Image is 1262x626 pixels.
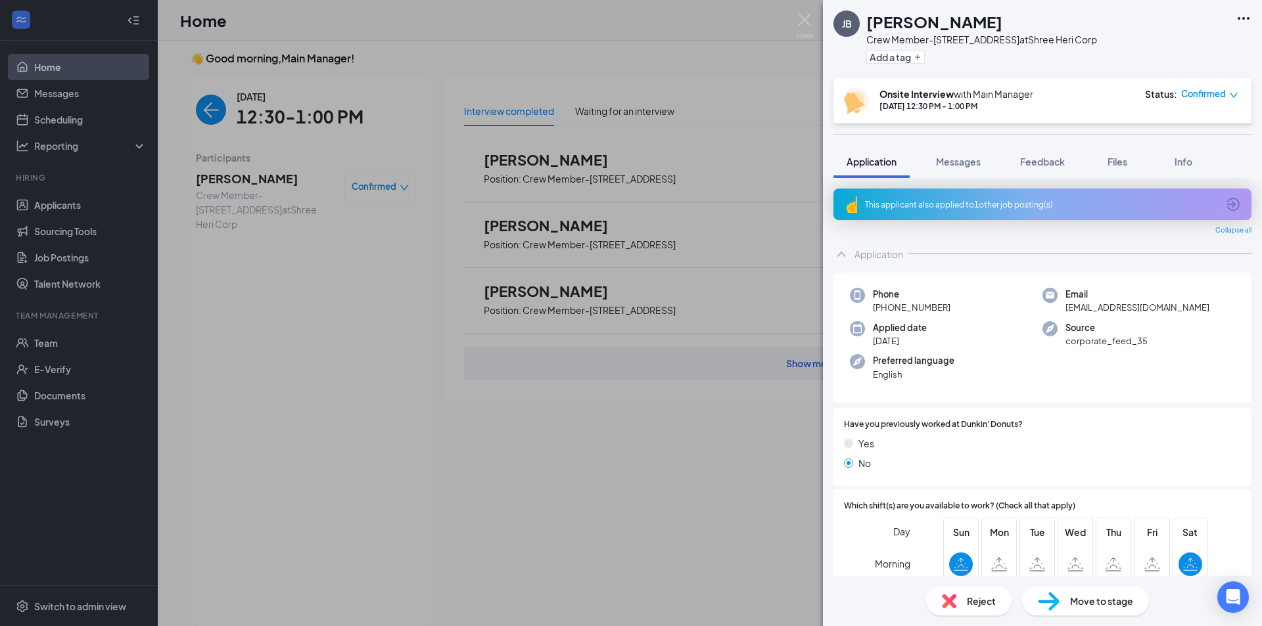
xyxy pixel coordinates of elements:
svg: ArrowCircle [1225,196,1241,212]
span: Messages [936,156,981,168]
svg: ChevronUp [833,246,849,262]
span: No [858,456,871,470]
svg: Ellipses [1236,11,1251,26]
span: Sun [949,525,973,539]
div: JB [842,17,852,30]
span: Fri [1140,525,1164,539]
div: Application [854,248,903,261]
span: corporate_feed_35 [1065,334,1148,347]
span: Yes [858,436,874,451]
span: Confirmed [1181,87,1226,101]
h1: [PERSON_NAME] [866,11,1002,33]
span: Collapse all [1215,225,1251,236]
div: with Main Manager [879,87,1033,101]
span: Tue [1025,525,1049,539]
div: Open Intercom Messenger [1217,581,1249,613]
div: [DATE] 12:30 PM - 1:00 PM [879,101,1033,112]
span: Move to stage [1070,594,1133,608]
span: Phone [873,288,950,301]
span: Thu [1102,525,1125,539]
span: Reject [967,594,996,608]
span: Sat [1179,525,1202,539]
span: Morning [875,552,910,575]
span: Feedback [1020,156,1065,168]
span: Email [1065,288,1209,301]
b: Onsite Interview [879,88,954,100]
span: [DATE] [873,334,927,347]
div: Crew Member-[STREET_ADDRESS] at Shree Heri Corp [866,33,1097,46]
span: Wed [1063,525,1087,539]
span: Mon [987,525,1011,539]
div: Status : [1145,87,1177,101]
span: [EMAIL_ADDRESS][DOMAIN_NAME] [1065,301,1209,314]
span: Applied date [873,321,927,334]
span: [PHONE_NUMBER] [873,301,950,314]
span: Have you previously worked at Dunkin' Donuts? [844,418,1023,431]
button: PlusAdd a tag [866,50,925,64]
span: Info [1175,156,1192,168]
svg: Plus [914,53,922,61]
div: This applicant also applied to 1 other job posting(s) [865,199,1217,210]
span: Source [1065,321,1148,334]
span: Which shift(s) are you available to work? (Check all that apply) [844,500,1075,512]
span: Application [847,156,897,168]
span: English [873,368,954,381]
span: down [1229,91,1238,100]
span: Files [1108,156,1127,168]
span: Preferred language [873,354,954,367]
span: Day [893,524,910,539]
